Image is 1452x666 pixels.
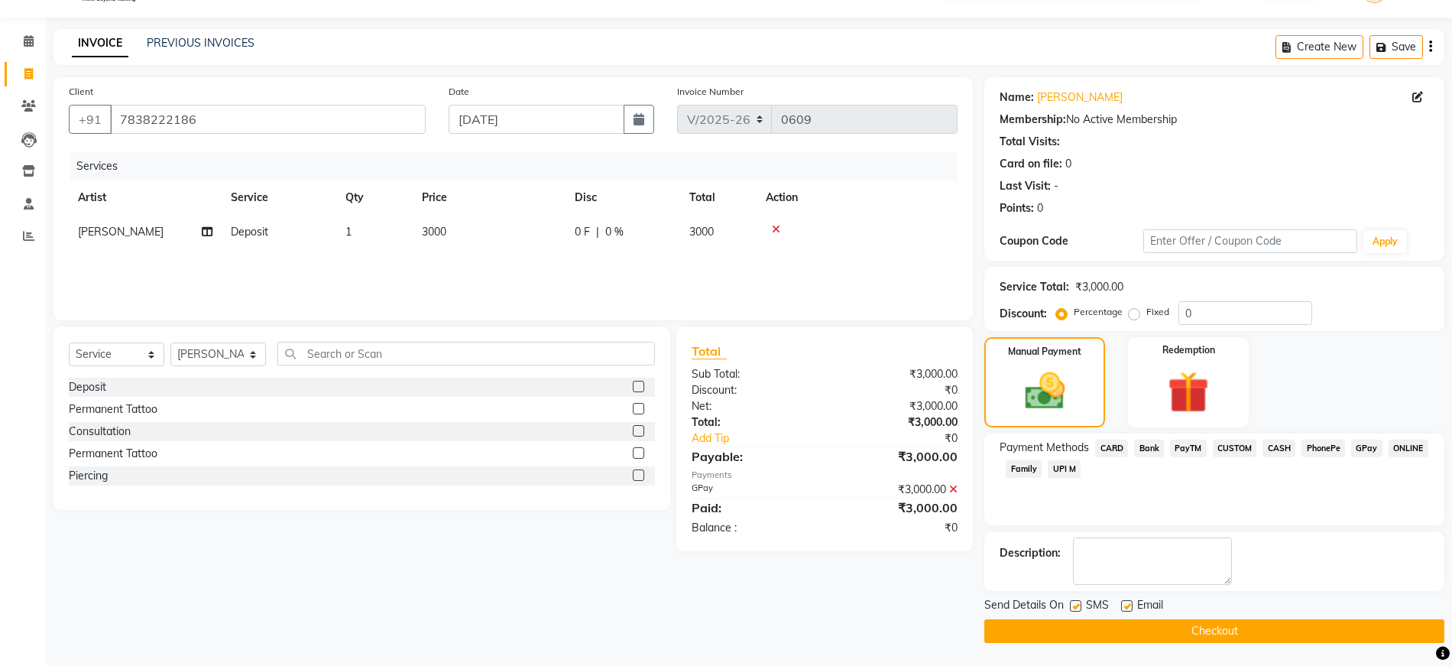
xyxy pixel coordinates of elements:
[680,482,825,498] div: GPay
[825,520,969,536] div: ₹0
[692,343,727,359] span: Total
[1000,112,1429,128] div: No Active Membership
[1054,178,1058,194] div: -
[596,224,599,240] span: |
[69,379,106,395] div: Deposit
[72,30,128,57] a: INVOICE
[69,401,157,417] div: Permanent Tattoo
[1086,597,1109,616] span: SMS
[422,225,446,239] span: 3000
[345,225,352,239] span: 1
[1000,134,1060,150] div: Total Visits:
[825,447,969,466] div: ₹3,000.00
[1008,345,1081,359] label: Manual Payment
[1143,229,1358,253] input: Enter Offer / Coupon Code
[69,85,93,99] label: Client
[336,180,413,215] th: Qty
[757,180,958,215] th: Action
[1137,597,1163,616] span: Email
[1037,200,1043,216] div: 0
[110,105,426,134] input: Search by Name/Mobile/Email/Code
[1037,89,1123,106] a: [PERSON_NAME]
[1075,279,1123,295] div: ₹3,000.00
[984,619,1444,643] button: Checkout
[605,224,624,240] span: 0 %
[825,499,969,517] div: ₹3,000.00
[692,469,958,482] div: Payments
[1000,545,1061,561] div: Description:
[1006,460,1042,478] span: Family
[680,414,825,430] div: Total:
[78,225,164,239] span: [PERSON_NAME]
[1369,35,1423,59] button: Save
[147,36,254,50] a: PREVIOUS INVOICES
[825,398,969,414] div: ₹3,000.00
[849,430,970,447] div: ₹0
[1351,440,1382,457] span: GPay
[1213,440,1257,457] span: CUSTOM
[1095,440,1128,457] span: CARD
[680,520,825,536] div: Balance :
[680,430,849,447] a: Add Tip
[1000,306,1047,322] div: Discount:
[222,180,336,215] th: Service
[1275,35,1363,59] button: Create New
[1000,178,1051,194] div: Last Visit:
[1301,440,1345,457] span: PhonePe
[680,382,825,398] div: Discount:
[449,85,469,99] label: Date
[1146,305,1169,319] label: Fixed
[231,225,268,239] span: Deposit
[70,152,969,180] div: Services
[1389,440,1428,457] span: ONLINE
[1000,279,1069,295] div: Service Total:
[1170,440,1207,457] span: PayTM
[1262,440,1295,457] span: CASH
[825,482,969,498] div: ₹3,000.00
[413,180,566,215] th: Price
[1074,305,1123,319] label: Percentage
[1363,230,1407,253] button: Apply
[680,499,825,517] div: Paid:
[680,366,825,382] div: Sub Total:
[680,180,757,215] th: Total
[1000,440,1089,456] span: Payment Methods
[69,424,131,440] div: Consultation
[566,180,680,215] th: Disc
[680,447,825,466] div: Payable:
[1162,343,1215,357] label: Redemption
[1013,368,1078,414] img: _cash.svg
[680,398,825,414] div: Net:
[277,342,655,365] input: Search or Scan
[689,225,714,239] span: 3000
[677,85,744,99] label: Invoice Number
[1048,460,1081,478] span: UPI M
[825,414,969,430] div: ₹3,000.00
[1134,440,1164,457] span: Bank
[1000,112,1066,128] div: Membership:
[1000,156,1062,172] div: Card on file:
[69,468,108,484] div: Piercing
[1000,89,1034,106] div: Name:
[984,597,1064,616] span: Send Details On
[69,180,222,215] th: Artist
[825,382,969,398] div: ₹0
[825,366,969,382] div: ₹3,000.00
[69,446,157,462] div: Permanent Tattoo
[575,224,590,240] span: 0 F
[1155,366,1222,418] img: _gift.svg
[1000,233,1142,249] div: Coupon Code
[1065,156,1071,172] div: 0
[1000,200,1034,216] div: Points:
[69,105,112,134] button: +91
